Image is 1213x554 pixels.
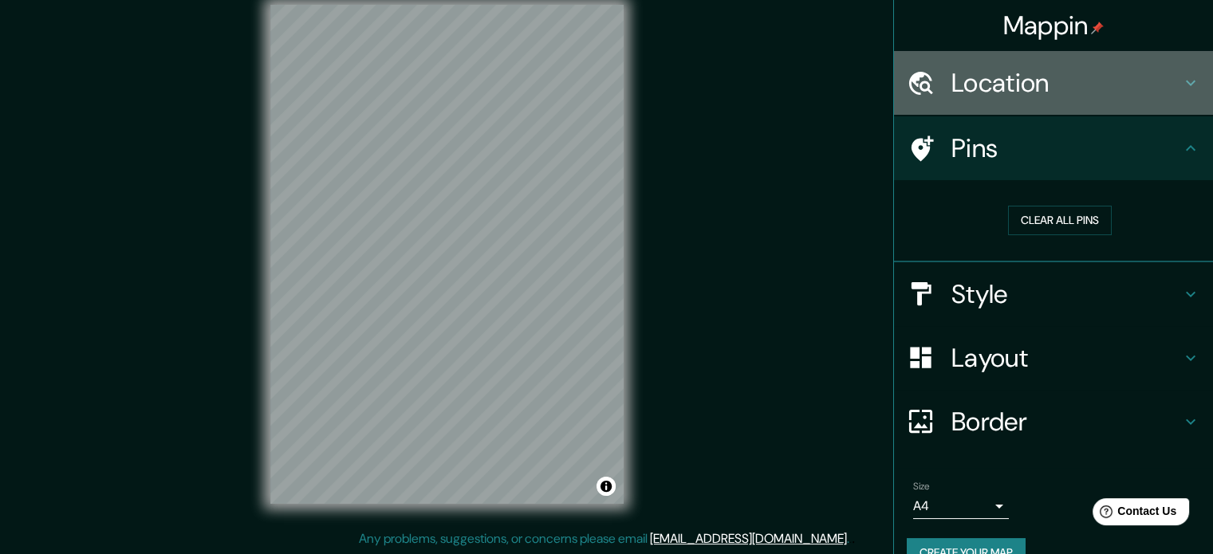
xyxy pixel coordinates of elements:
iframe: Help widget launcher [1071,492,1195,536]
div: . [849,529,852,548]
div: Location [894,51,1213,115]
div: Pins [894,116,1213,180]
div: Border [894,390,1213,454]
div: A4 [913,493,1009,519]
div: Layout [894,326,1213,390]
h4: Style [951,278,1181,310]
h4: Layout [951,342,1181,374]
h4: Mappin [1003,10,1105,41]
h4: Pins [951,132,1181,164]
img: pin-icon.png [1091,22,1104,34]
label: Size [913,479,930,493]
p: Any problems, suggestions, or concerns please email . [359,529,849,548]
canvas: Map [270,5,624,504]
button: Toggle attribution [597,477,616,496]
button: Clear all pins [1008,206,1112,235]
h4: Border [951,406,1181,438]
div: Style [894,262,1213,326]
h4: Location [951,67,1181,99]
div: . [852,529,855,548]
a: [EMAIL_ADDRESS][DOMAIN_NAME] [650,530,847,547]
